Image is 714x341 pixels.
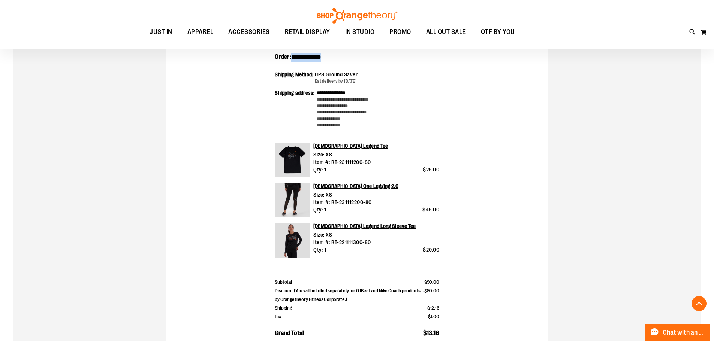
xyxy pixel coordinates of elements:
span: $1.00 [428,314,439,319]
span: Chat with an Expert [663,329,705,336]
span: Qty: 1 [313,246,326,254]
span: OTF BY YOU [481,24,515,40]
img: OTF Ladies Coach FA23 Legend SS Tee - Black WXS primary image [275,143,310,177]
img: OTF Ladies Coach FA23 One Legging 2.0 - Black WXS primary image [275,183,310,217]
span: PROMO [389,24,411,40]
span: Subtotal [275,278,292,286]
button: - Hide [275,263,439,278]
span: RETAIL DISPLAY [285,24,330,40]
div: Item #: RT-221111300-80 [313,231,439,246]
span: ALL OUT SALE [426,24,466,40]
span: Discount (You will be billed separately for OTBeat and Nike Coach products by Orangetheory Fitnes... [275,286,423,304]
span: $13.16 [423,329,439,337]
span: $25.00 [423,167,439,173]
span: $45.00 [422,207,439,213]
span: Qty: 1 [313,206,326,214]
span: Grand Total [275,329,304,338]
span: Size: XS [313,232,332,238]
img: Shop Orangetheory [316,8,398,24]
span: -$90.00 [423,288,439,293]
span: APPAREL [187,24,214,40]
button: Back To Top [692,296,707,311]
span: Size: XS [313,152,332,158]
span: IN STUDIO [345,24,375,40]
a: [DEMOGRAPHIC_DATA] Legend Tee [313,143,388,149]
a: [DEMOGRAPHIC_DATA] Legend Long Sleeve Tee [313,223,416,229]
span: JUST IN [150,24,172,40]
img: OTF Ladies Coach FA22 Legend LS Tee - Black WXS primary image [275,223,310,258]
span: $20.00 [423,247,439,253]
div: Shipping Method: [275,71,315,85]
a: [DEMOGRAPHIC_DATA] One Legging 2.0 [313,183,398,189]
span: $12.16 [427,305,439,311]
div: Order: [275,53,439,66]
span: Est delivery by [DATE] [315,79,357,84]
span: ACCESSORIES [228,24,270,40]
div: Shipping address: [275,89,316,129]
div: UPS Ground Saver [315,71,358,78]
span: Shipping [275,304,292,312]
div: Item #: RT-231112200-80 [313,191,439,206]
button: Chat with an Expert [645,324,710,341]
span: Size: XS [313,192,332,198]
div: Item #: RT-231111200-80 [313,151,439,166]
span: Tax [275,312,281,321]
span: $90.00 [424,279,439,285]
span: Qty: 1 [313,166,326,174]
